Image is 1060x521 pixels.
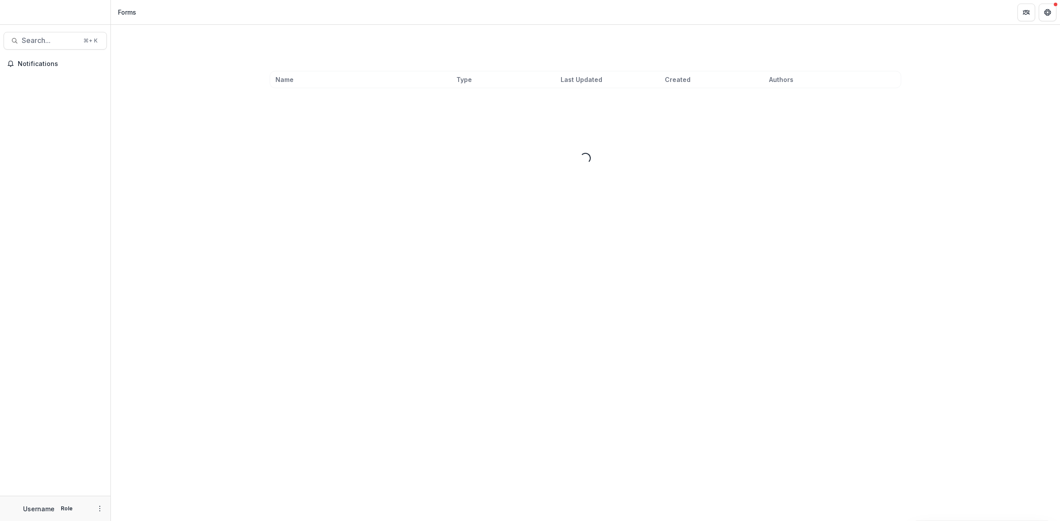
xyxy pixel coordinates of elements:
[22,36,78,45] span: Search...
[114,6,140,19] nav: breadcrumb
[456,75,472,84] span: Type
[1017,4,1035,21] button: Partners
[561,75,602,84] span: Last Updated
[18,60,103,68] span: Notifications
[1039,4,1056,21] button: Get Help
[4,32,107,50] button: Search...
[58,505,75,513] p: Role
[94,503,105,514] button: More
[275,75,294,84] span: Name
[665,75,691,84] span: Created
[23,504,55,513] p: Username
[82,36,99,46] div: ⌘ + K
[118,8,136,17] div: Forms
[4,57,107,71] button: Notifications
[769,75,793,84] span: Authors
